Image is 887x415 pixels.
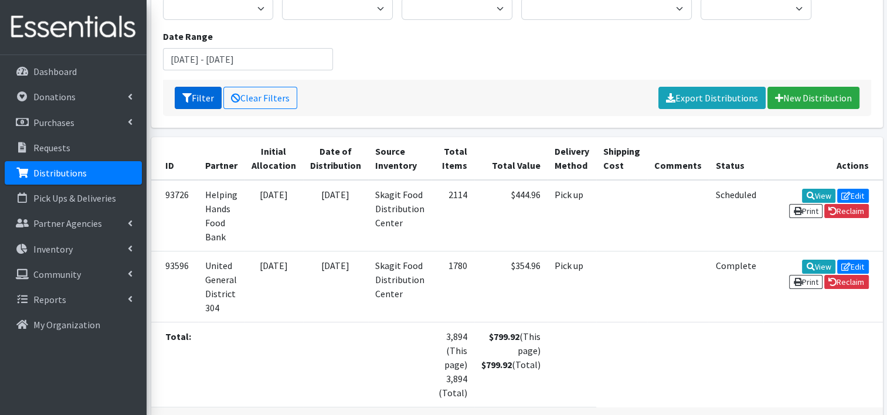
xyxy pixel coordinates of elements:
th: ID [151,137,198,180]
a: Community [5,263,142,286]
td: Scheduled [709,180,763,251]
p: Purchases [33,117,74,128]
td: [DATE] [244,251,303,322]
a: Partner Agencies [5,212,142,235]
input: January 1, 2011 - December 31, 2011 [163,48,334,70]
p: Distributions [33,167,87,179]
a: New Distribution [767,87,859,109]
a: Edit [837,260,869,274]
td: Helping Hands Food Bank [198,180,244,251]
p: My Organization [33,319,100,331]
strong: $799.92 [481,359,512,370]
p: Community [33,268,81,280]
a: Reclaim [824,275,869,289]
td: [DATE] [303,180,368,251]
td: 2114 [431,180,474,251]
p: Inventory [33,243,73,255]
p: Pick Ups & Deliveries [33,192,116,204]
td: [DATE] [303,251,368,322]
td: Pick up [548,251,596,322]
th: Date of Distribution [303,137,368,180]
th: Actions [763,137,883,180]
td: Complete [709,251,763,322]
th: Total Value [474,137,548,180]
td: 93726 [151,180,198,251]
th: Shipping Cost [596,137,647,180]
td: United General District 304 [198,251,244,322]
td: 3,894 (This page) 3,894 (Total) [431,322,474,407]
a: Print [789,204,823,218]
a: Print [789,275,823,289]
img: HumanEssentials [5,8,142,47]
th: Initial Allocation [244,137,303,180]
td: $444.96 [474,180,548,251]
p: Dashboard [33,66,77,77]
p: Donations [33,91,76,103]
a: Export Distributions [658,87,766,109]
a: Requests [5,136,142,159]
button: Filter [175,87,222,109]
p: Requests [33,142,70,154]
a: View [802,189,835,203]
th: Partner [198,137,244,180]
label: Date Range [163,29,213,43]
a: View [802,260,835,274]
p: Reports [33,294,66,305]
th: Source Inventory [368,137,431,180]
a: Reclaim [824,204,869,218]
td: 1780 [431,251,474,322]
a: Distributions [5,161,142,185]
td: $354.96 [474,251,548,322]
th: Delivery Method [548,137,596,180]
a: Inventory [5,237,142,261]
p: Partner Agencies [33,217,102,229]
th: Status [709,137,763,180]
td: Pick up [548,180,596,251]
a: Pick Ups & Deliveries [5,186,142,210]
a: Clear Filters [223,87,297,109]
a: My Organization [5,313,142,336]
th: Comments [647,137,709,180]
a: Purchases [5,111,142,134]
a: Edit [837,189,869,203]
th: Total Items [431,137,474,180]
td: [DATE] [244,180,303,251]
td: Skagit Food Distribution Center [368,251,431,322]
a: Donations [5,85,142,108]
strong: Total: [165,331,191,342]
td: Skagit Food Distribution Center [368,180,431,251]
strong: $799.92 [489,331,519,342]
td: 93596 [151,251,198,322]
a: Dashboard [5,60,142,83]
a: Reports [5,288,142,311]
td: (This page) (Total) [474,322,548,407]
